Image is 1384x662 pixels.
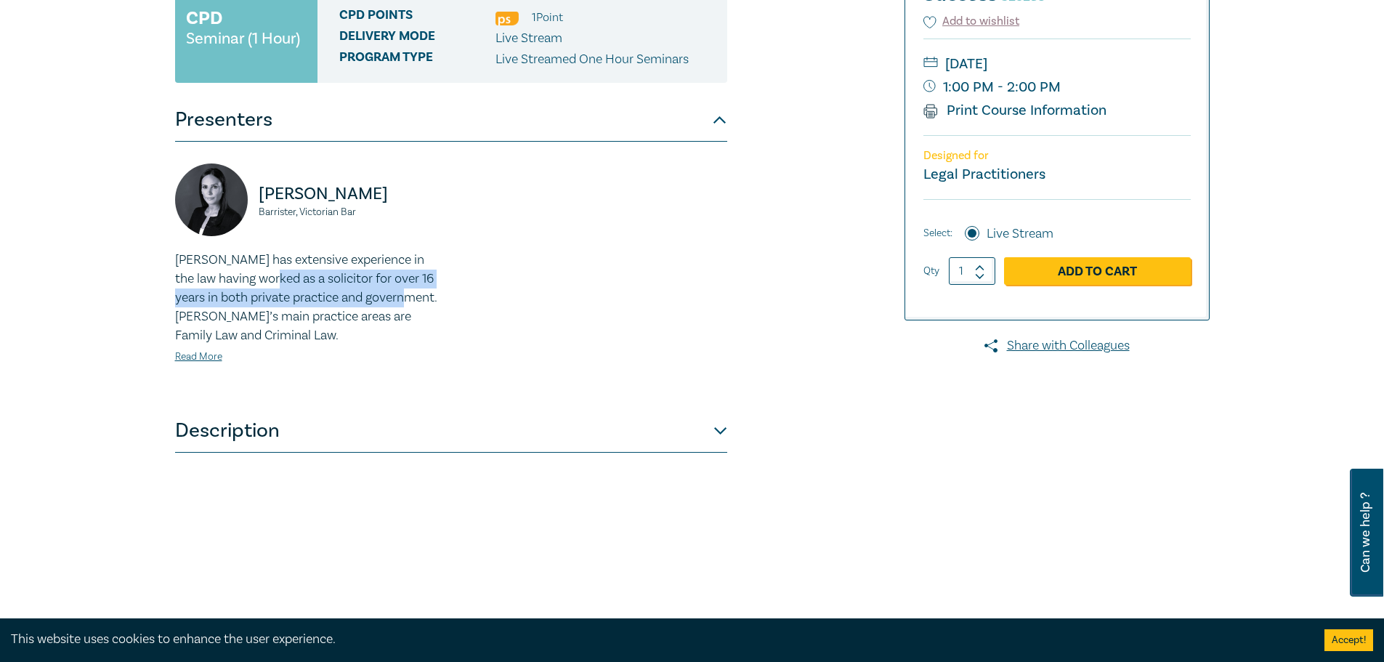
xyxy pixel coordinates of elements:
span: Program type [339,50,495,69]
img: Professional Skills [495,12,519,25]
a: Share with Colleagues [905,336,1210,355]
p: Live Streamed One Hour Seminars [495,50,689,69]
span: CPD Points [339,8,495,27]
span: Delivery Mode [339,29,495,48]
button: Description [175,409,727,453]
input: 1 [949,257,995,285]
div: This website uses cookies to enhance the user experience. [11,630,1303,649]
label: Live Stream [987,225,1053,243]
li: 1 Point [532,8,563,27]
small: [DATE] [923,52,1191,76]
span: Live Stream [495,30,562,47]
button: Accept cookies [1324,629,1373,651]
span: Select: [923,225,952,241]
a: Read More [175,350,222,363]
span: Can we help ? [1359,477,1372,588]
label: Qty [923,263,939,279]
p: [PERSON_NAME] [259,182,442,206]
small: Legal Practitioners [923,165,1045,184]
h3: CPD [186,5,222,31]
button: Add to wishlist [923,13,1020,30]
p: [PERSON_NAME] has extensive experience in the law having worked as a solicitor for over 16 years ... [175,251,442,345]
small: Barrister, Victorian Bar [259,207,442,217]
button: Presenters [175,98,727,142]
img: https://s3.ap-southeast-2.amazonaws.com/leo-cussen-store-production-content/Contacts/Michelle%20B... [175,164,248,236]
a: Add to Cart [1004,257,1191,285]
small: Seminar (1 Hour) [186,31,300,46]
p: Designed for [923,149,1191,163]
small: 1:00 PM - 2:00 PM [923,76,1191,99]
a: Print Course Information [923,101,1107,120]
